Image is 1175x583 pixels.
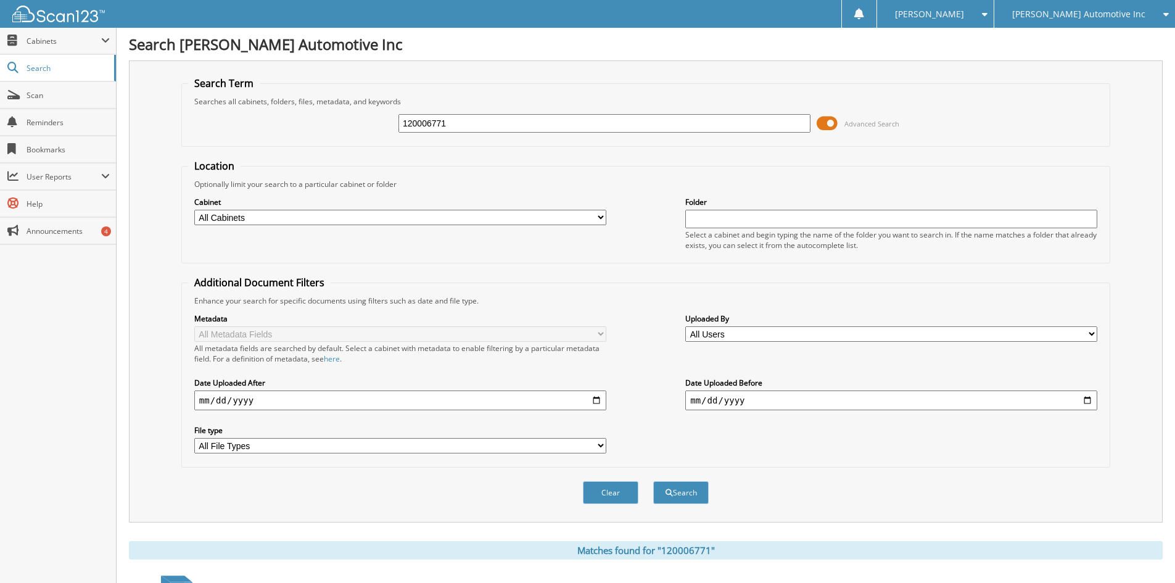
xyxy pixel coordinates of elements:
span: Advanced Search [844,119,899,128]
div: Optionally limit your search to a particular cabinet or folder [188,179,1103,189]
legend: Search Term [188,76,260,90]
legend: Additional Document Filters [188,276,331,289]
label: Cabinet [194,197,606,207]
span: User Reports [27,172,101,182]
label: Metadata [194,313,606,324]
a: here [324,354,340,364]
div: All metadata fields are searched by default. Select a cabinet with metadata to enable filtering b... [194,343,606,364]
label: Date Uploaded Before [685,378,1097,388]
input: start [194,391,606,410]
label: Folder [685,197,1097,207]
span: Reminders [27,117,110,128]
div: Matches found for "120006771" [129,541,1163,560]
span: [PERSON_NAME] [895,10,964,18]
div: Searches all cabinets, folders, files, metadata, and keywords [188,96,1103,107]
button: Search [653,481,709,504]
span: Bookmarks [27,144,110,155]
div: Enhance your search for specific documents using filters such as date and file type. [188,296,1103,306]
input: end [685,391,1097,410]
div: 4 [101,226,111,236]
span: Help [27,199,110,209]
label: File type [194,425,606,436]
span: Announcements [27,226,110,236]
legend: Location [188,159,241,173]
span: Search [27,63,108,73]
span: Scan [27,90,110,101]
span: Cabinets [27,36,101,46]
h1: Search [PERSON_NAME] Automotive Inc [129,34,1163,54]
img: scan123-logo-white.svg [12,6,105,22]
label: Date Uploaded After [194,378,606,388]
label: Uploaded By [685,313,1097,324]
button: Clear [583,481,638,504]
span: [PERSON_NAME] Automotive Inc [1012,10,1145,18]
div: Select a cabinet and begin typing the name of the folder you want to search in. If the name match... [685,229,1097,250]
